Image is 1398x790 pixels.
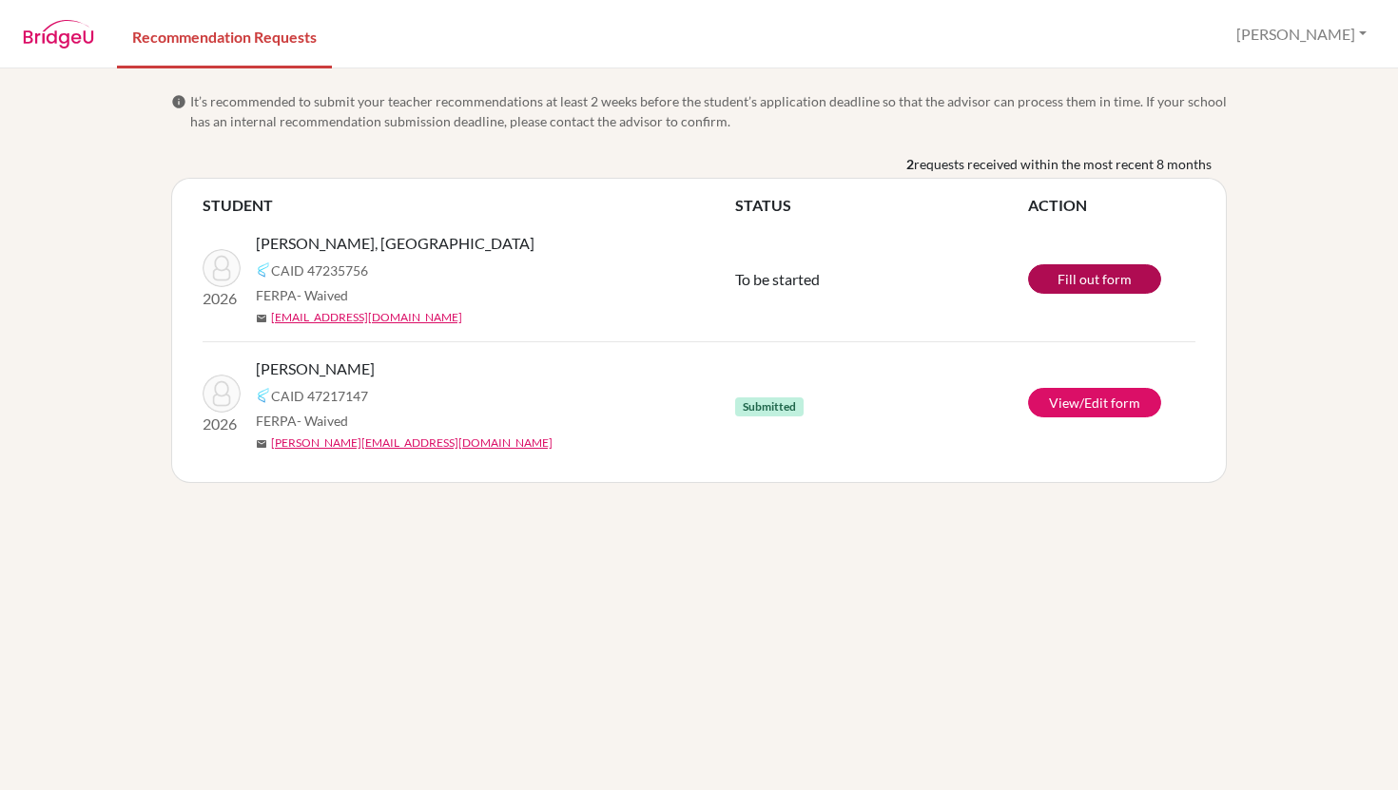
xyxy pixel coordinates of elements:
a: [EMAIL_ADDRESS][DOMAIN_NAME] [271,309,462,326]
th: STUDENT [203,194,735,217]
img: Common App logo [256,388,271,403]
img: Powell, Malaya [203,249,241,287]
p: 2026 [203,413,241,435]
span: info [171,94,186,109]
span: FERPA [256,411,348,431]
img: BridgeU logo [23,20,94,48]
span: CAID 47235756 [271,260,368,280]
img: Spier, Benjamín [203,375,241,413]
a: Recommendation Requests [117,3,332,68]
span: Submitted [735,397,804,416]
span: To be started [735,270,820,288]
a: [PERSON_NAME][EMAIL_ADDRESS][DOMAIN_NAME] [271,434,553,452]
b: 2 [906,154,914,174]
span: [PERSON_NAME] [256,357,375,380]
a: Fill out form [1028,264,1161,294]
button: [PERSON_NAME] [1228,16,1375,52]
span: - Waived [297,413,348,429]
span: requests received within the most recent 8 months [914,154,1212,174]
span: It’s recommended to submit your teacher recommendations at least 2 weeks before the student’s app... [190,91,1227,131]
span: mail [256,313,267,324]
a: View/Edit form [1028,388,1161,417]
th: STATUS [735,194,1028,217]
span: CAID 47217147 [271,386,368,406]
span: - Waived [297,287,348,303]
span: FERPA [256,285,348,305]
p: 2026 [203,287,241,310]
span: mail [256,438,267,450]
span: [PERSON_NAME], [GEOGRAPHIC_DATA] [256,232,534,255]
th: ACTION [1028,194,1195,217]
img: Common App logo [256,262,271,278]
